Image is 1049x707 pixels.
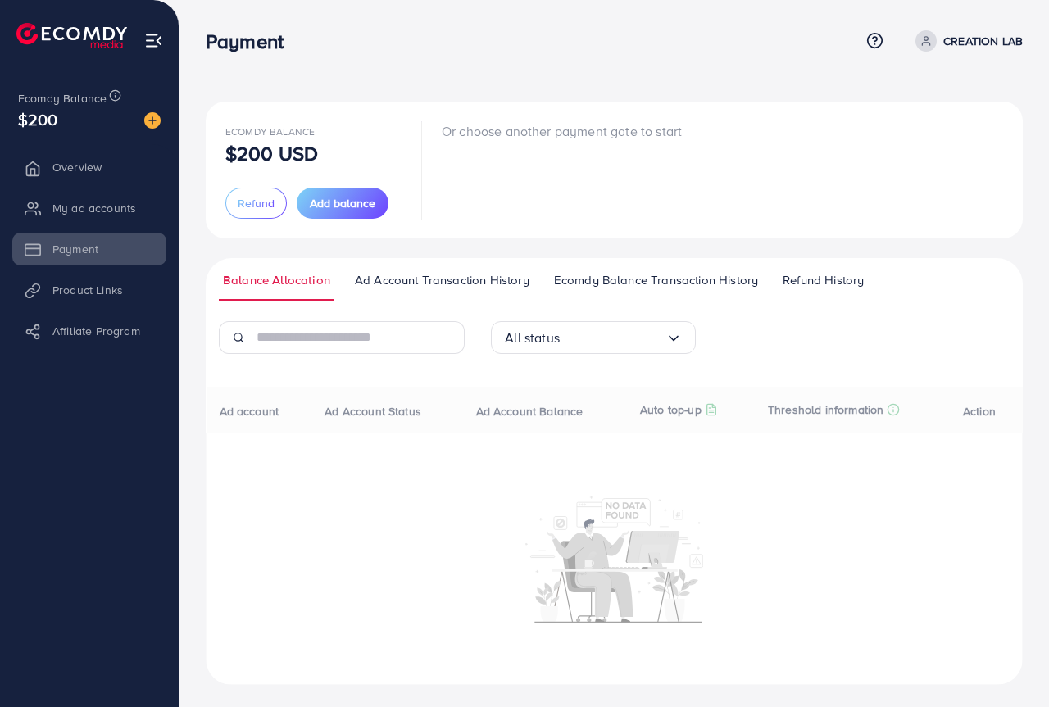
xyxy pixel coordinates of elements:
h3: Payment [206,29,297,53]
span: Balance Allocation [223,271,330,289]
p: Or choose another payment gate to start [442,121,682,141]
div: Search for option [491,321,696,354]
input: Search for option [560,325,665,351]
button: Add balance [297,188,388,219]
span: Ad Account Transaction History [355,271,529,289]
span: Ecomdy Balance [18,90,107,107]
span: Refund History [783,271,864,289]
p: $200 USD [225,143,318,163]
img: menu [144,31,163,50]
span: $200 [18,107,58,131]
span: Refund [238,195,275,211]
img: image [144,112,161,129]
span: Ecomdy Balance [225,125,315,138]
span: Ecomdy Balance Transaction History [554,271,758,289]
p: CREATION LAB [943,31,1023,51]
span: All status [505,325,560,351]
img: logo [16,23,127,48]
button: Refund [225,188,287,219]
span: Add balance [310,195,375,211]
a: CREATION LAB [909,30,1023,52]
